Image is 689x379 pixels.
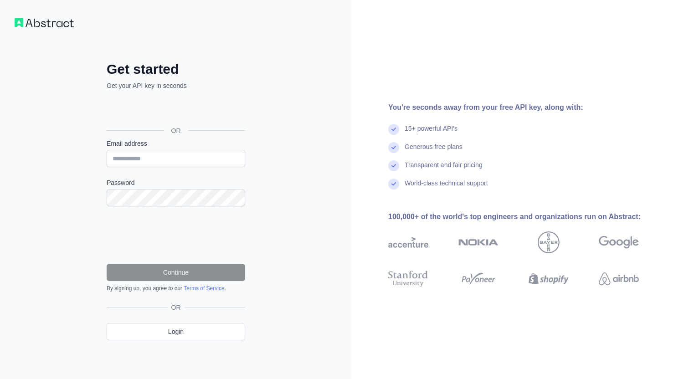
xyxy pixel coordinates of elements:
[388,102,668,113] div: You're seconds away from your free API key, along with:
[388,211,668,222] div: 100,000+ of the world's top engineers and organizations run on Abstract:
[102,100,248,120] iframe: Przycisk Zaloguj się przez Google
[529,269,569,289] img: shopify
[538,231,560,253] img: bayer
[458,231,499,253] img: nokia
[184,285,224,292] a: Terms of Service
[388,179,399,189] img: check mark
[458,269,499,289] img: payoneer
[405,179,488,197] div: World-class technical support
[388,142,399,153] img: check mark
[388,231,428,253] img: accenture
[107,323,245,340] a: Login
[388,160,399,171] img: check mark
[107,81,245,90] p: Get your API key in seconds
[107,285,245,292] div: By signing up, you agree to our .
[15,18,74,27] img: Workflow
[107,139,245,148] label: Email address
[107,61,245,77] h2: Get started
[405,124,458,142] div: 15+ powerful API's
[164,126,188,135] span: OR
[107,178,245,187] label: Password
[107,100,243,120] div: Zaloguj się przez Google. Otwiera się w nowej karcie
[405,142,463,160] div: Generous free plans
[168,303,185,312] span: OR
[405,160,483,179] div: Transparent and fair pricing
[599,231,639,253] img: google
[107,217,245,253] iframe: reCAPTCHA
[599,269,639,289] img: airbnb
[388,269,428,289] img: stanford university
[388,124,399,135] img: check mark
[107,264,245,281] button: Continue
